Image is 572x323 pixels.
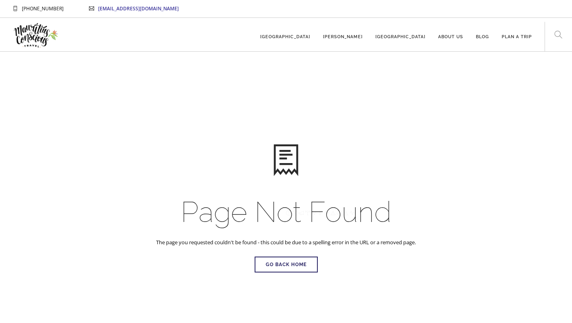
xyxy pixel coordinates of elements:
[260,22,310,44] a: [GEOGRAPHIC_DATA]
[502,22,532,51] div: PLAN A TRIP
[98,5,179,12] a: [EMAIL_ADDRESS][DOMAIN_NAME]
[438,22,463,44] a: About us
[323,22,363,44] a: [PERSON_NAME]
[375,22,425,44] a: [GEOGRAPHIC_DATA]
[22,5,64,12] span: [PHONE_NUMBER]
[502,22,532,44] a: PLAN A TRIP
[13,20,59,50] img: Mauritius Conscious Travel
[99,237,474,247] p: The page you requested couldn't be found - this could be due to a spelling error in the URL or a ...
[99,196,474,228] h1: Page Not Found
[476,22,489,44] a: Blog
[255,257,318,272] a: Go Back Home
